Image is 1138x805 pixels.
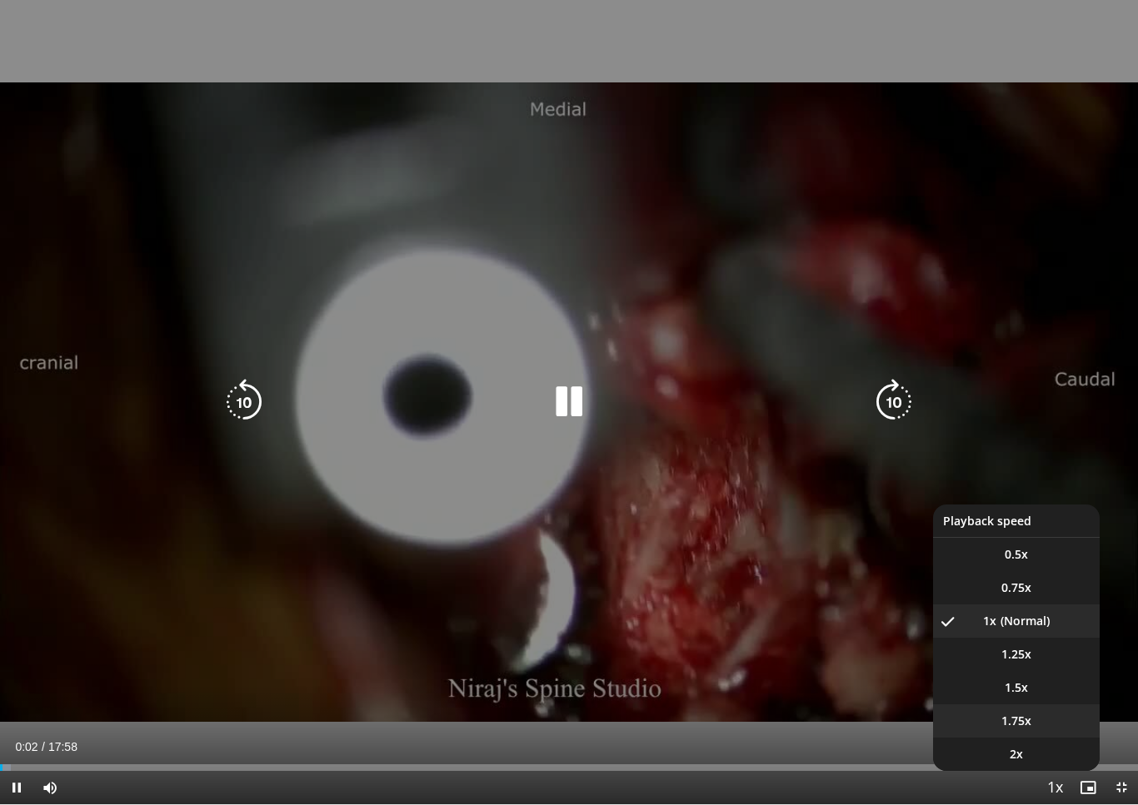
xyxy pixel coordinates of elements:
button: Exit Fullscreen [1105,771,1138,804]
span: 2x [1010,746,1023,763]
button: Enable picture-in-picture mode [1071,771,1105,804]
span: / [42,740,45,753]
span: 17:58 [48,740,77,753]
button: Mute [33,771,67,804]
span: 1.5x [1005,679,1028,696]
span: 1x [983,613,996,629]
button: Playback Rate [1038,771,1071,804]
span: 1.75x [1001,713,1031,729]
span: 0.5x [1005,546,1028,563]
span: 0.75x [1001,579,1031,596]
span: 0:02 [15,740,37,753]
span: 1.25x [1001,646,1031,663]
